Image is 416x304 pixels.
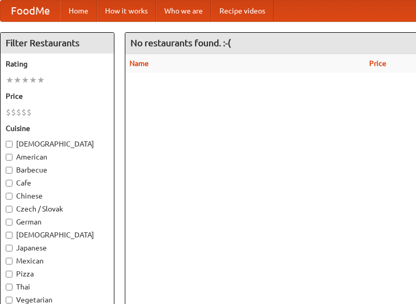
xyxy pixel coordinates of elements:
li: ★ [14,74,21,86]
input: German [6,219,12,226]
input: Thai [6,284,12,290]
li: $ [6,107,11,118]
li: $ [16,107,21,118]
li: ★ [37,74,45,86]
li: ★ [21,74,29,86]
input: Chinese [6,193,12,200]
h5: Cuisine [6,123,109,134]
h4: Filter Restaurants [1,33,114,54]
a: Name [129,59,149,68]
a: How it works [97,1,156,21]
a: Price [369,59,386,68]
label: Thai [6,282,109,292]
a: Who we are [156,1,211,21]
li: $ [27,107,32,118]
a: Recipe videos [211,1,274,21]
label: Barbecue [6,165,109,175]
label: Japanese [6,243,109,253]
label: Czech / Slovak [6,204,109,214]
label: American [6,152,109,162]
ng-pluralize: No restaurants found. :-( [131,38,231,48]
li: $ [21,107,27,118]
label: Chinese [6,191,109,201]
label: German [6,217,109,227]
label: Mexican [6,256,109,266]
input: Mexican [6,258,12,265]
li: ★ [6,74,14,86]
label: [DEMOGRAPHIC_DATA] [6,230,109,240]
input: Cafe [6,180,12,187]
label: Cafe [6,178,109,188]
a: Home [60,1,97,21]
h5: Rating [6,59,109,69]
input: Barbecue [6,167,12,174]
input: [DEMOGRAPHIC_DATA] [6,141,12,148]
input: [DEMOGRAPHIC_DATA] [6,232,12,239]
input: Vegetarian [6,297,12,303]
input: Pizza [6,271,12,277]
h5: Price [6,91,109,101]
a: FoodMe [1,1,60,21]
input: American [6,154,12,161]
label: [DEMOGRAPHIC_DATA] [6,139,109,149]
li: ★ [29,74,37,86]
li: $ [11,107,16,118]
input: Czech / Slovak [6,206,12,213]
input: Japanese [6,245,12,252]
label: Pizza [6,269,109,279]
